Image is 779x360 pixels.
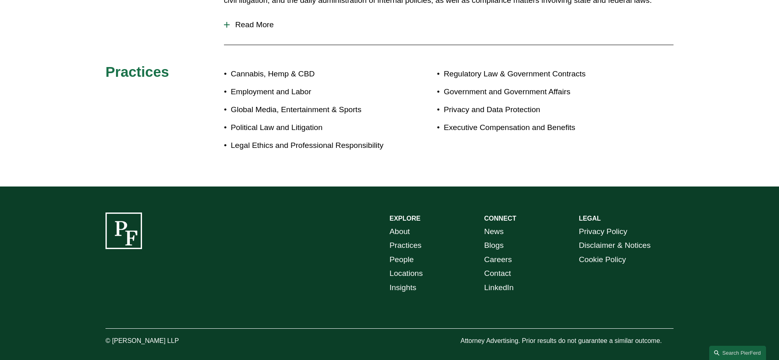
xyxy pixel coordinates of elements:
p: Regulatory Law & Government Contracts [444,67,626,81]
p: Attorney Advertising. Prior results do not guarantee a similar outcome. [461,335,674,347]
a: Disclaimer & Notices [579,239,651,253]
a: Practices [389,239,422,253]
p: Global Media, Entertainment & Sports [231,103,389,117]
a: LinkedIn [484,281,514,295]
a: Search this site [709,346,766,360]
strong: EXPLORE [389,215,420,222]
a: Privacy Policy [579,225,627,239]
a: About [389,225,410,239]
a: Locations [389,267,423,281]
p: Employment and Labor [231,85,389,99]
p: Government and Government Affairs [444,85,626,99]
p: Executive Compensation and Benefits [444,121,626,135]
p: Cannabis, Hemp & CBD [231,67,389,81]
p: © [PERSON_NAME] LLP [105,335,224,347]
a: Insights [389,281,416,295]
a: People [389,253,414,267]
a: Contact [484,267,511,281]
p: Legal Ethics and Professional Responsibility [231,139,389,153]
p: Political Law and Litigation [231,121,389,135]
a: Blogs [484,239,504,253]
a: Careers [484,253,512,267]
span: Practices [105,64,169,80]
strong: CONNECT [484,215,516,222]
a: News [484,225,504,239]
p: Privacy and Data Protection [444,103,626,117]
span: Read More [230,20,674,29]
a: Cookie Policy [579,253,626,267]
button: Read More [224,14,674,35]
strong: LEGAL [579,215,601,222]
